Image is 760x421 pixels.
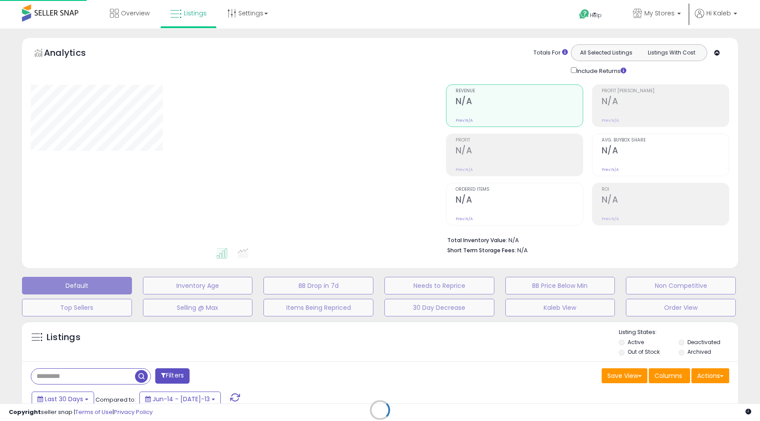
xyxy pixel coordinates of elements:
span: Listings [184,9,207,18]
span: N/A [517,246,528,254]
b: Short Term Storage Fees: [447,247,516,254]
button: Needs to Reprice [384,277,494,294]
h2: N/A [602,96,729,108]
small: Prev: N/A [602,216,619,221]
button: Default [22,277,132,294]
small: Prev: N/A [602,167,619,172]
span: Ordered Items [456,187,583,192]
small: Prev: N/A [456,216,473,221]
span: Help [590,11,602,19]
i: Get Help [579,9,590,20]
button: Selling @ Max [143,299,253,316]
h2: N/A [602,195,729,207]
button: Top Sellers [22,299,132,316]
button: All Selected Listings [574,47,639,58]
h2: N/A [456,145,583,157]
div: Include Returns [564,65,637,76]
span: Profit [456,138,583,143]
button: Listings With Cost [639,47,704,58]
span: Overview [121,9,150,18]
button: Items Being Repriced [263,299,373,316]
button: Inventory Age [143,277,253,294]
b: Total Inventory Value: [447,236,507,244]
small: Prev: N/A [456,118,473,123]
span: ROI [602,187,729,192]
span: Revenue [456,89,583,94]
strong: Copyright [9,408,41,416]
div: seller snap | | [9,408,153,417]
small: Prev: N/A [456,167,473,172]
h2: N/A [456,195,583,207]
h5: Analytics [44,47,103,61]
h2: N/A [602,145,729,157]
button: BB Price Below Min [505,277,615,294]
small: Prev: N/A [602,118,619,123]
span: Profit [PERSON_NAME] [602,89,729,94]
span: My Stores [644,9,675,18]
button: Non Competitive [626,277,736,294]
h2: N/A [456,96,583,108]
button: 30 Day Decrease [384,299,494,316]
div: Totals For [533,49,568,57]
a: Hi Kaleb [695,9,737,29]
span: Hi Kaleb [706,9,731,18]
button: Order View [626,299,736,316]
span: Avg. Buybox Share [602,138,729,143]
li: N/A [447,234,723,245]
button: BB Drop in 7d [263,277,373,294]
a: Help [572,2,619,29]
button: Kaleb View [505,299,615,316]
